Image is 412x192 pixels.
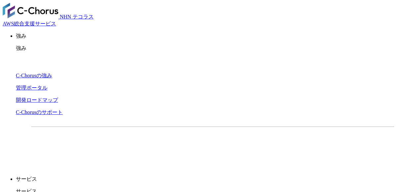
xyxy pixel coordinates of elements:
a: 資料を請求する [103,137,209,154]
img: AWS総合支援サービス C-Chorus [3,3,58,19]
a: 管理ポータル [16,85,48,91]
p: サービス [16,176,409,183]
a: C-Chorusの強み [16,73,52,78]
a: AWS総合支援サービス C-Chorus NHN テコラスAWS総合支援サービス [3,14,94,26]
a: まずは相談する [216,137,322,154]
p: 強み [16,33,409,40]
p: 強み [16,45,409,52]
a: 開発ロードマップ [16,97,58,103]
a: C-Chorusのサポート [16,109,63,115]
